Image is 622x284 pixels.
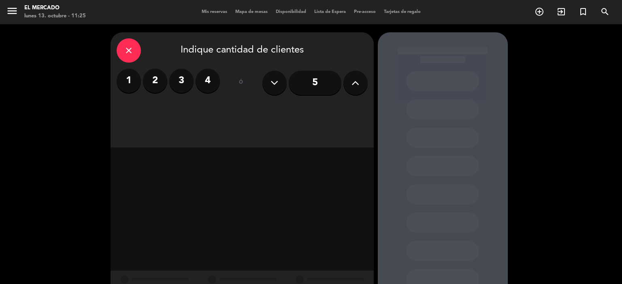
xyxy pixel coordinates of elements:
span: Mapa de mesas [231,10,272,14]
label: 2 [143,69,167,93]
i: add_circle_outline [535,7,544,17]
label: 1 [117,69,141,93]
span: Tarjetas de regalo [380,10,425,14]
i: exit_to_app [556,7,566,17]
label: 4 [196,69,220,93]
span: Pre-acceso [350,10,380,14]
div: Indique cantidad de clientes [117,38,368,63]
div: lunes 13. octubre - 11:25 [24,12,86,20]
i: turned_in_not [578,7,588,17]
label: 3 [169,69,194,93]
span: Lista de Espera [310,10,350,14]
i: menu [6,5,18,17]
span: Mis reservas [198,10,231,14]
div: ó [228,69,254,97]
button: menu [6,5,18,20]
span: Disponibilidad [272,10,310,14]
i: search [600,7,610,17]
i: close [124,46,134,55]
div: El Mercado [24,4,86,12]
